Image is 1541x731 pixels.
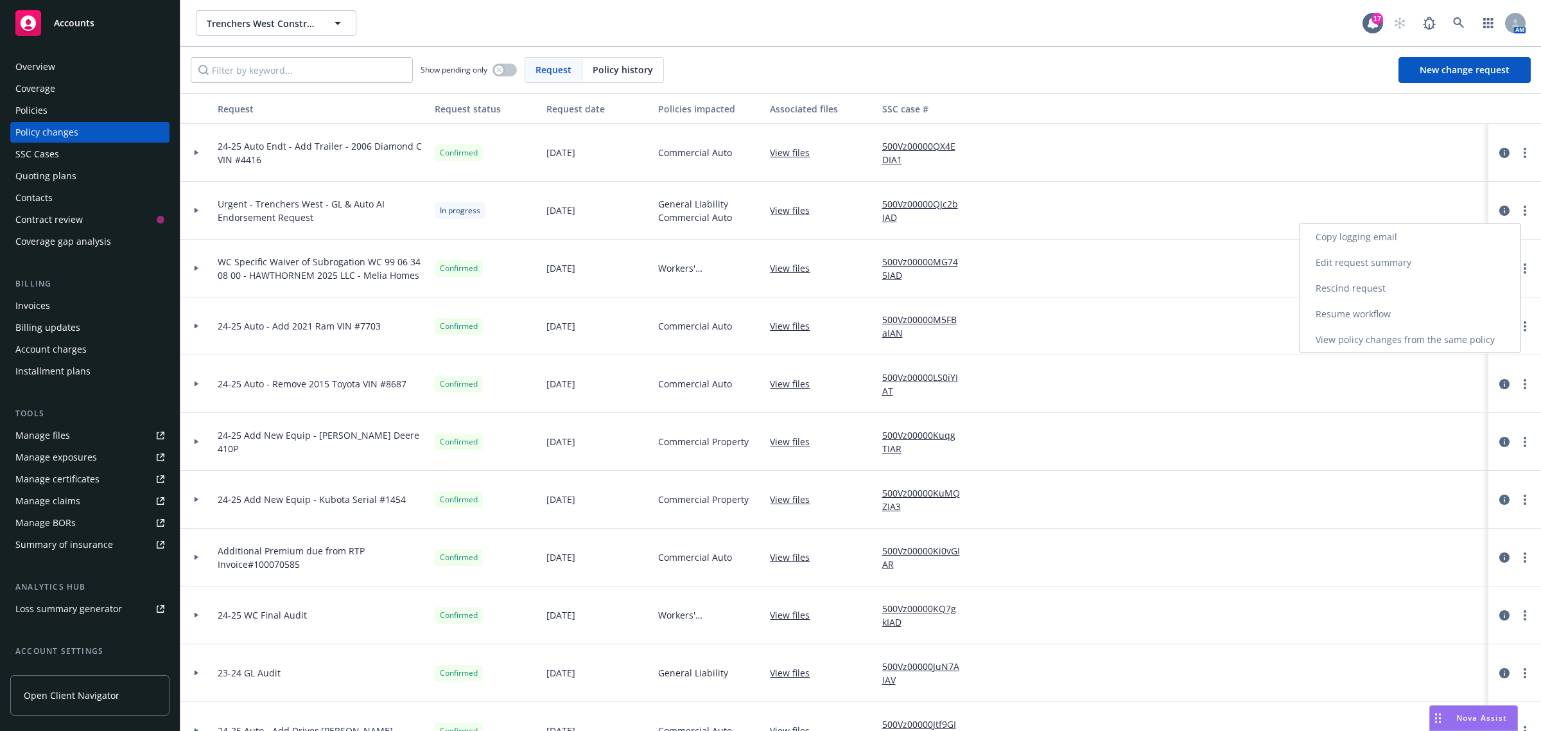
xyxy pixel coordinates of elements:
a: View files [770,377,820,391]
a: more [1517,376,1533,392]
span: [DATE] [546,608,575,622]
button: Trenchers West Construction Co., Inc. [196,10,356,36]
span: Commercial Auto [658,146,732,159]
a: 500Vz00000QX4EDIA1 [882,139,971,166]
a: Manage claims [10,491,170,511]
span: [DATE] [546,550,575,564]
div: Summary of insurance [15,534,113,555]
span: Commercial Property [658,493,749,506]
a: View files [770,435,820,448]
span: General Liability [658,666,728,680]
div: Invoices [15,295,50,316]
span: 24-25 WC Final Audit [218,608,307,622]
div: Policy changes [15,122,78,143]
div: Manage certificates [15,469,100,489]
a: circleInformation [1497,434,1512,450]
a: Loss summary generator [10,599,170,619]
div: Policies impacted [658,102,760,116]
a: Manage files [10,425,170,446]
div: Coverage gap analysis [15,231,111,252]
a: Edit request summary [1300,250,1520,276]
a: Resume workflow [1300,301,1520,327]
a: New change request [1398,57,1531,83]
a: Quoting plans [10,166,170,186]
button: Policies impacted [653,93,765,124]
a: circleInformation [1497,665,1512,681]
a: View files [770,261,820,275]
span: Accounts [54,18,94,28]
a: 500Vz00000MG745IAD [882,255,971,282]
div: Request date [546,102,648,116]
span: Confirmed [440,667,478,679]
div: Tools [10,407,170,420]
span: Request [535,63,571,76]
a: View files [770,146,820,159]
span: 24-25 Add New Equip - [PERSON_NAME] Deere 410P [218,428,424,455]
span: Workers' Compensation [658,608,760,622]
a: more [1517,550,1533,565]
div: Drag to move [1430,706,1446,730]
span: Urgent - Trenchers West - GL & Auto AI Endorsement Request [218,197,424,224]
a: Manage exposures [10,447,170,468]
div: Toggle Row Expanded [180,471,213,529]
a: Coverage [10,78,170,99]
div: Account settings [10,645,170,658]
a: circleInformation [1497,145,1512,161]
div: 17 [1371,13,1383,24]
span: Confirmed [440,494,478,506]
a: Summary of insurance [10,534,170,555]
a: Policy changes [10,122,170,143]
a: 500Vz00000KQ7gkIAD [882,602,971,629]
span: General Liability [658,197,732,211]
div: Billing updates [15,317,80,338]
div: Service team [15,663,71,683]
button: Nova Assist [1429,705,1518,731]
a: Policies [10,100,170,121]
button: Request [213,93,430,124]
a: View files [770,319,820,333]
a: Service team [10,663,170,683]
span: 24-25 Auto - Remove 2015 Toyota VIN #8687 [218,377,406,391]
span: WC Specific Waiver of Subrogation WC 99 06 34 08 00 - HAWTHORNEM 2025 LLC - Melia Homes [218,255,424,282]
a: Rescind request [1300,276,1520,301]
div: SSC case # [882,102,971,116]
div: Policies [15,100,48,121]
a: more [1517,145,1533,161]
span: Commercial Auto [658,319,732,333]
a: Installment plans [10,361,170,382]
div: Manage BORs [15,513,76,533]
div: Billing [10,277,170,290]
a: Report a Bug [1416,10,1442,36]
div: Account charges [15,339,87,360]
div: Overview [15,57,55,77]
span: Confirmed [440,263,478,274]
a: Manage certificates [10,469,170,489]
div: Installment plans [15,361,91,382]
a: 500Vz00000JuN7AIAV [882,660,971,687]
span: Nova Assist [1456,712,1507,723]
a: View policy changes from the same policy [1300,327,1520,353]
span: Confirmed [440,147,478,159]
div: Contract review [15,209,83,230]
a: 500Vz00000LS0iYIAT [882,371,971,398]
span: Workers' Compensation [658,261,760,275]
a: Coverage gap analysis [10,231,170,252]
a: Search [1446,10,1472,36]
a: Invoices [10,295,170,316]
a: circleInformation [1497,492,1512,507]
a: Account charges [10,339,170,360]
div: Manage exposures [15,447,97,468]
div: Contacts [15,188,53,208]
span: Additional Premium due from RTP Invoice#100070585 [218,544,424,571]
span: Confirmed [440,436,478,448]
a: more [1517,608,1533,623]
a: circleInformation [1497,203,1512,218]
span: Policy history [593,63,653,76]
div: Associated files [770,102,871,116]
span: Open Client Navigator [24,689,119,702]
span: Commercial Auto [658,550,732,564]
button: Request date [541,93,653,124]
div: Toggle Row Expanded [180,182,213,240]
span: [DATE] [546,435,575,448]
a: Copy logging email [1300,224,1520,250]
